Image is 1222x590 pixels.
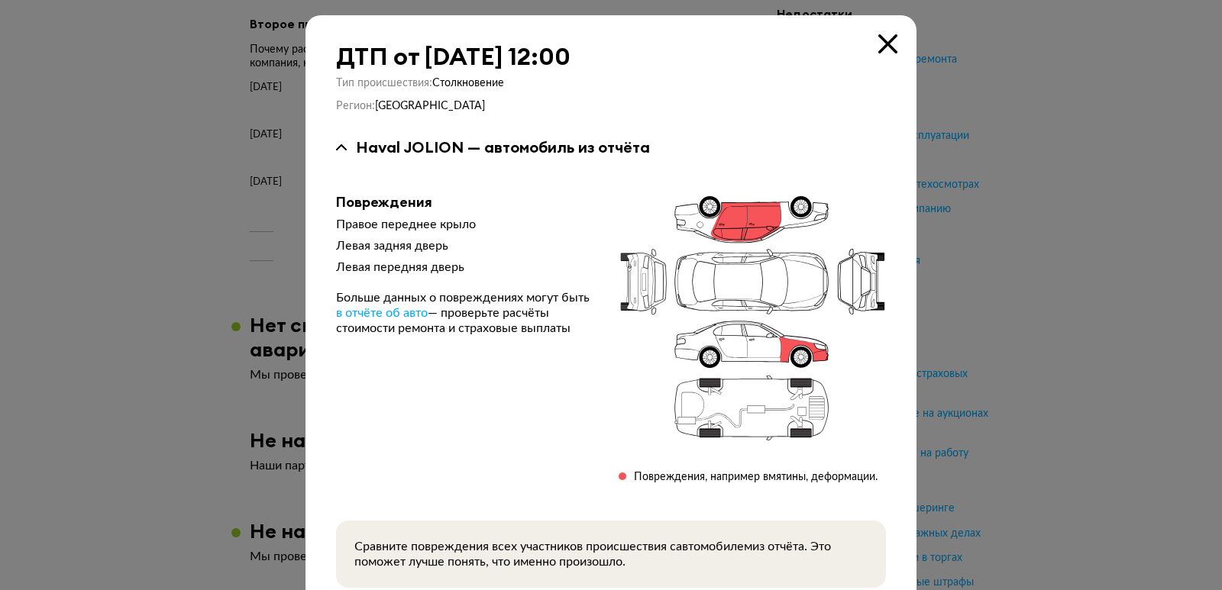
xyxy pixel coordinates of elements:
div: Тип происшествия : [336,76,886,90]
div: Больше данных о повреждениях могут быть — проверьте расчёты стоимости ремонта и страховые выплаты [336,290,594,336]
div: Правое переднее крыло [336,217,594,232]
div: Регион : [336,99,886,113]
span: [GEOGRAPHIC_DATA] [375,101,485,111]
div: Левая задняя дверь [336,238,594,253]
span: Столкновение [432,78,504,89]
div: Haval JOLION — автомобиль из отчёта [356,137,650,157]
div: Сравните повреждения всех участников происшествия с автомобилем из отчёта. Это поможет лучше поня... [354,539,868,569]
div: ДТП от [DATE] 12:00 [336,43,886,70]
div: Повреждения, например вмятины, деформации. [634,470,878,484]
a: в отчёте об авто [336,305,428,321]
span: в отчёте об авто [336,307,428,319]
div: Левая передняя дверь [336,260,594,275]
div: Повреждения [336,194,594,211]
